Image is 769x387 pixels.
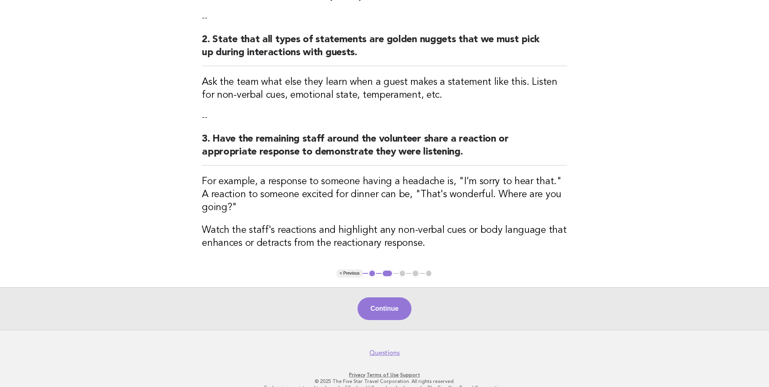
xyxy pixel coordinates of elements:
a: Questions [369,349,400,357]
h3: Watch the staff's reactions and highlight any non-verbal cues or body language that enhances or d... [202,224,567,250]
p: · · [137,372,633,378]
h3: For example, a response to someone having a headache is, "I'm sorry to hear that." A reaction to ... [202,175,567,214]
a: Privacy [349,372,365,378]
button: < Previous [336,269,363,277]
h2: 2. State that all types of statements are golden nuggets that we must pick up during interactions... [202,33,567,66]
a: Terms of Use [366,372,399,378]
p: -- [202,112,567,123]
h2: 3. Have the remaining staff around the volunteer share a reaction or appropriate response to demo... [202,133,567,166]
p: © 2025 The Five Star Travel Corporation. All rights reserved. [137,378,633,385]
p: -- [202,12,567,24]
h3: Ask the team what else they learn when a guest makes a statement like this. Listen for non-verbal... [202,76,567,102]
button: 2 [381,269,393,277]
button: Continue [358,297,411,320]
button: 1 [368,269,376,277]
a: Support [400,372,420,378]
